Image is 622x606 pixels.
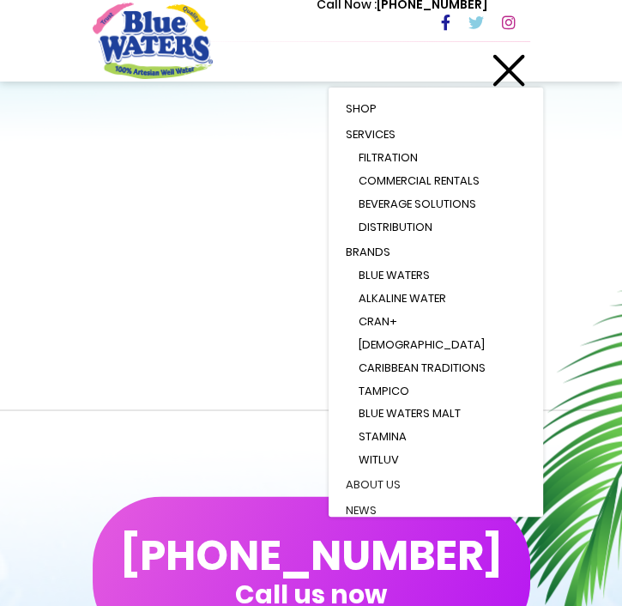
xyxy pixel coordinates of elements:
[93,3,213,78] a: store logo
[346,100,377,117] span: Shop
[235,589,387,598] span: Call us now
[346,244,390,260] span: Brands
[329,498,543,524] a: News
[359,267,430,283] span: Blue Waters
[359,219,432,235] span: Distribution
[359,290,446,306] span: Alkaline Water
[359,173,480,189] span: Commercial Rentals
[359,428,407,445] span: Stamina
[359,313,397,330] span: Cran+
[359,451,399,468] span: WitLuv
[359,196,476,212] span: Beverage Solutions
[346,126,396,142] span: Services
[359,405,461,421] span: Blue Waters Malt
[359,360,486,376] span: Caribbean Traditions
[329,472,543,498] a: about us
[359,336,485,353] span: [DEMOGRAPHIC_DATA]
[359,383,409,399] span: Tampico
[359,149,418,166] span: Filtration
